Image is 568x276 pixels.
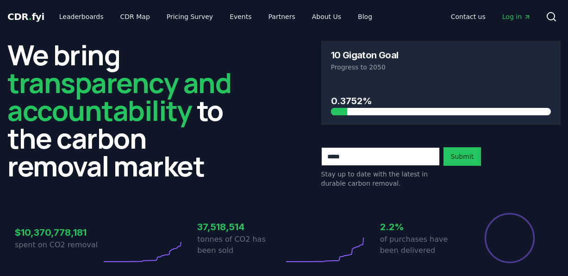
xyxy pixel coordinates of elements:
h3: 37,518,514 [197,220,284,234]
h3: 0.3752% [331,94,551,108]
span: transparency and accountability [7,63,231,129]
div: Percentage of sales delivered [484,212,536,264]
a: Events [222,8,259,25]
p: spent on CO2 removal [15,239,101,251]
a: Partners [261,8,303,25]
nav: Main [52,8,380,25]
p: tonnes of CO2 has been sold [197,234,284,256]
span: Log in [502,12,531,21]
span: . [29,11,32,22]
a: CDR Map [113,8,157,25]
h3: 2.2% [380,220,467,234]
h3: $10,370,778,181 [15,226,101,239]
h3: 10 Gigaton Goal [331,50,399,60]
a: Pricing Survey [159,8,220,25]
nav: Main [443,8,538,25]
h2: We bring to the carbon removal market [7,41,247,180]
p: Stay up to date with the latest in durable carbon removal. [321,169,440,188]
p: Progress to 2050 [331,63,551,72]
span: CDR fyi [7,11,44,22]
a: Contact us [443,8,493,25]
p: of purchases have been delivered [380,234,467,256]
a: Log in [495,8,538,25]
a: CDR.fyi [7,10,44,23]
a: Blog [350,8,380,25]
button: Submit [443,147,481,166]
a: About Us [305,8,349,25]
a: Leaderboards [52,8,111,25]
